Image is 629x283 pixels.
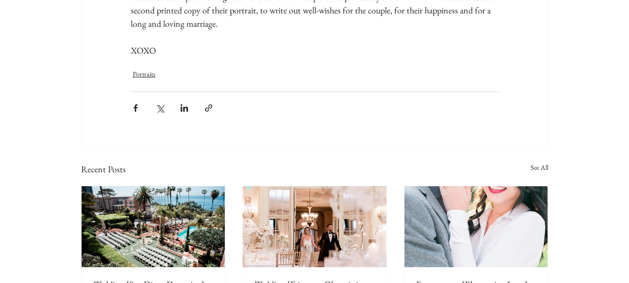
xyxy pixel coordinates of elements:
[243,186,386,267] a: Wedding {Fairmont Olympic in Style}
[404,186,548,267] a: Engagement {Blossoming Love}
[82,186,225,267] a: Wedding {San Diego Dreaming}
[133,69,156,79] a: Portraits
[82,186,225,267] img: Wedding {San Diego Dreaming}
[531,162,548,176] a: See All
[204,103,213,113] button: Share via link
[81,162,126,176] h2: Recent Posts
[131,67,499,81] ul: Post categories
[180,103,189,113] button: Share via LinkedIn
[243,186,386,267] img: Wedding {Fairmont Olympic in Style}
[131,103,140,113] button: Share via Facebook
[131,45,156,56] span: XOXO
[404,186,548,267] img: Engagement {Blossoming Love}
[155,103,165,113] button: Share via X (Twitter)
